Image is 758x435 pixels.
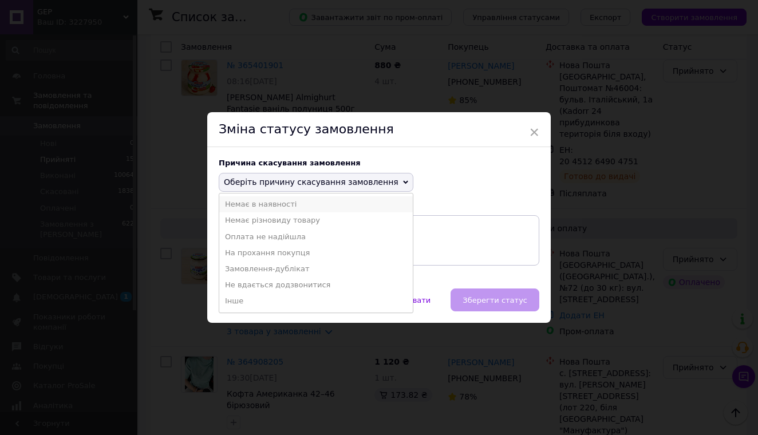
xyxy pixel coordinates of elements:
[529,122,539,142] span: ×
[219,196,413,212] li: Немає в наявності
[219,261,413,277] li: Замовлення-дублікат
[224,177,398,187] span: Оберіть причину скасування замовлення
[219,293,413,309] li: Інше
[219,245,413,261] li: На прохання покупця
[219,277,413,293] li: Не вдається додзвонитися
[207,112,551,147] div: Зміна статусу замовлення
[219,159,539,167] div: Причина скасування замовлення
[219,212,413,228] li: Немає різновиду товару
[219,229,413,245] li: Оплата не надійшла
